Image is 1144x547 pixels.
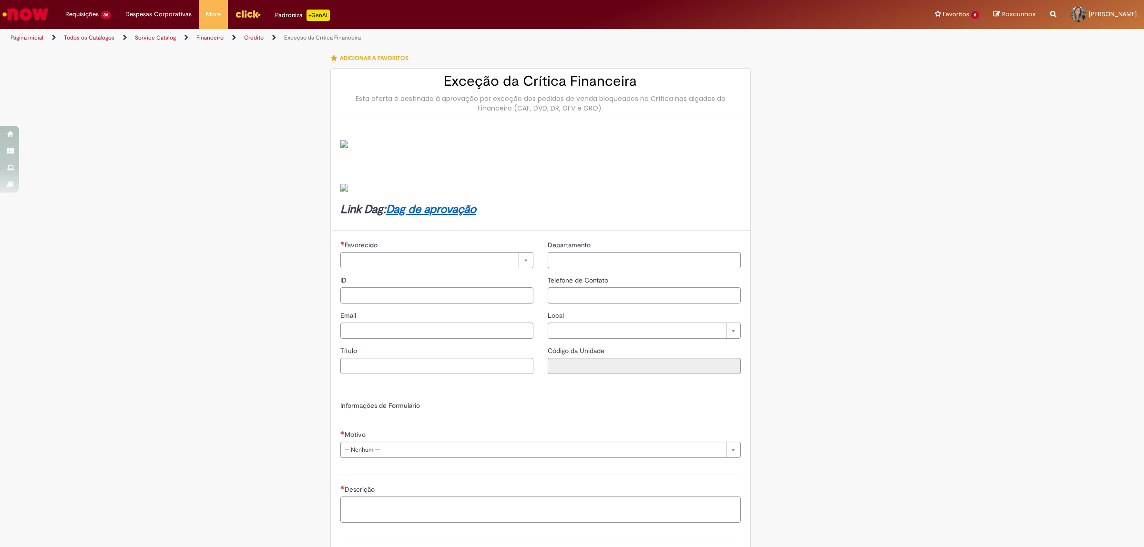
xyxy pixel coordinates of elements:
[340,252,533,268] a: Limpar campo Favorecido
[340,311,358,320] span: Email
[330,48,414,68] button: Adicionar a Favoritos
[206,10,221,19] span: More
[64,34,114,41] a: Todos os Catálogos
[548,276,610,284] span: Telefone de Contato
[340,346,359,355] span: Título
[340,287,533,304] input: ID
[548,323,741,339] a: Limpar campo Local
[340,241,345,245] span: Necessários
[345,442,721,457] span: -- Nenhum --
[345,241,379,249] span: Necessários - Favorecido
[340,202,476,217] strong: Link Dag:
[306,10,330,21] p: +GenAi
[340,401,420,410] label: Informações de Formulário
[548,346,606,355] label: Somente leitura - Código da Unidade
[275,10,330,21] div: Padroniza
[548,311,566,320] span: Local
[345,430,368,439] span: Motivo
[1089,10,1137,18] span: [PERSON_NAME]
[340,276,348,284] span: ID
[1,5,50,24] img: ServiceNow
[65,10,99,19] span: Requisições
[340,323,533,339] input: Email
[548,358,741,374] input: Código da Unidade
[340,140,348,148] img: sys_attachment.do
[943,10,969,19] span: Favoritos
[548,252,741,268] input: Departamento
[10,34,43,41] a: Página inicial
[548,241,592,249] span: Departamento
[548,287,741,304] input: Telefone de Contato
[340,184,348,192] img: sys_attachment.do
[340,358,533,374] input: Título
[345,485,377,494] span: Descrição
[284,34,361,41] a: Exceção da Crítica Financeira
[386,202,476,217] a: Dag de aprovação
[340,94,741,113] div: Esta oferta é destinada à aprovação por exceção dos pedidos de venda bloqueados na Crítica nas al...
[340,54,409,62] span: Adicionar a Favoritos
[971,11,979,19] span: 6
[548,346,606,355] span: Somente leitura - Código da Unidade
[135,34,176,41] a: Service Catalog
[340,496,741,523] textarea: Descrição
[7,29,756,47] ul: Trilhas de página
[101,11,111,19] span: 36
[993,10,1036,19] a: Rascunhos
[340,431,345,435] span: Necessários
[235,7,261,21] img: click_logo_yellow_360x200.png
[196,34,224,41] a: Financeiro
[244,34,264,41] a: Crédito
[340,73,741,89] h2: Exceção da Crítica Financeira
[340,486,345,489] span: Necessários
[125,10,192,19] span: Despesas Corporativas
[1001,10,1036,19] span: Rascunhos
